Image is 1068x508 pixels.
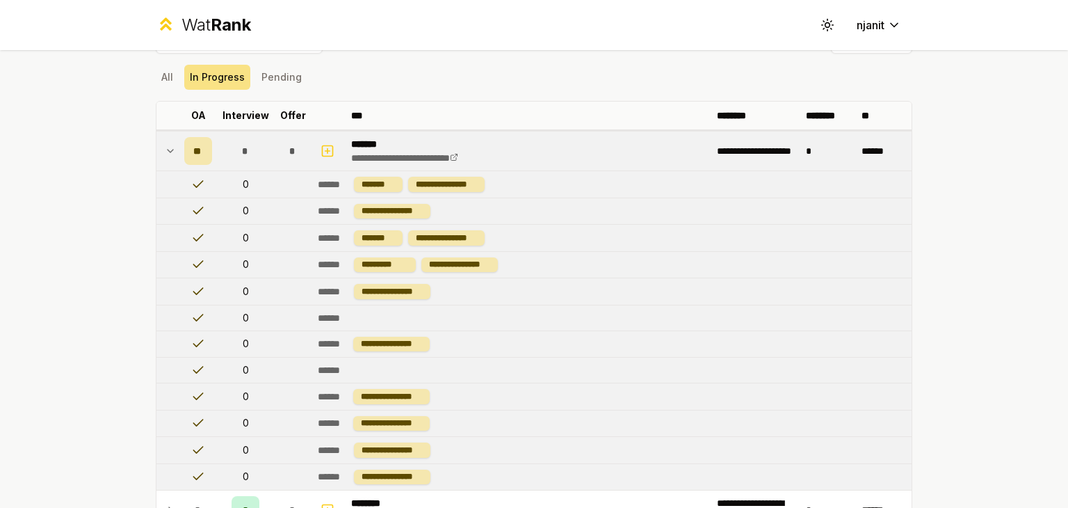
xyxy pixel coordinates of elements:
p: Interview [222,109,269,122]
td: 0 [218,437,273,463]
td: 0 [218,383,273,410]
td: 0 [218,411,273,437]
span: Rank [211,15,251,35]
div: Wat [181,14,251,36]
td: 0 [218,331,273,358]
td: 0 [218,225,273,251]
button: In Progress [184,65,250,90]
td: 0 [218,358,273,383]
td: 0 [218,464,273,491]
td: 0 [218,198,273,225]
td: 0 [218,278,273,305]
span: njanit [857,17,884,33]
td: 0 [218,171,273,198]
button: Pending [256,65,307,90]
p: Offer [280,109,306,122]
td: 0 [218,305,273,331]
p: OA [191,109,206,122]
button: All [156,65,179,90]
a: WatRank [156,14,251,36]
td: 0 [218,252,273,278]
button: njanit [845,13,912,38]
